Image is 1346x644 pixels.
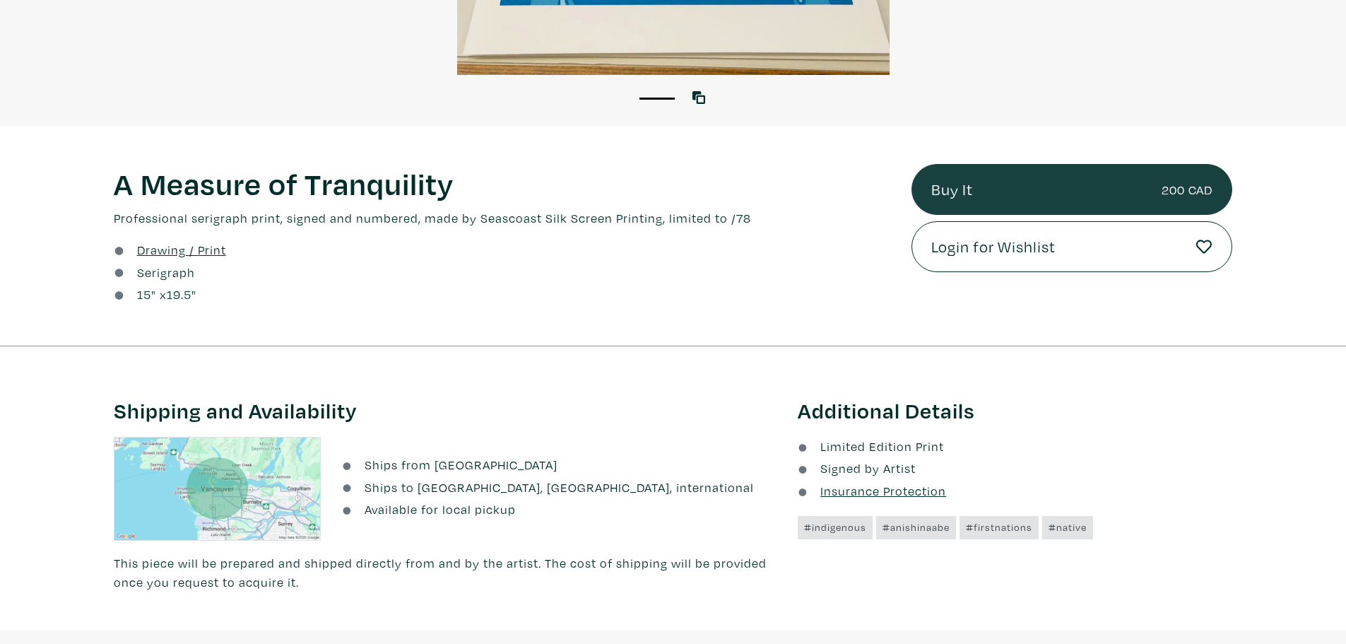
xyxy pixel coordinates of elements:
h3: Shipping and Availability [114,397,777,424]
a: #native [1042,516,1093,539]
li: Ships from [GEOGRAPHIC_DATA] [342,455,777,474]
h3: Additional Details [798,397,1232,424]
a: #firstnations [960,516,1039,539]
li: Limited Edition Print [798,437,1232,456]
img: staticmap [114,437,320,541]
u: Drawing / Print [137,242,226,258]
div: " x " [137,285,196,304]
a: Insurance Protection [798,483,946,499]
h1: A Measure of Tranquility [114,164,890,202]
span: Login for Wishlist [931,235,1056,259]
a: #indigenous [798,516,873,539]
a: Buy It200 CAD [911,164,1232,215]
li: Available for local pickup [342,500,777,519]
a: Serigraph [137,263,195,282]
small: 200 CAD [1162,180,1212,199]
span: 19.5 [167,286,191,303]
button: 1 of 1 [639,98,675,100]
p: This piece will be prepared and shipped directly from and by the artist. The cost of shipping wil... [114,554,777,592]
a: Drawing / Print [137,240,226,259]
span: 15 [137,286,151,303]
li: Ships to [GEOGRAPHIC_DATA], [GEOGRAPHIC_DATA], international [342,478,777,497]
u: Insurance Protection [820,483,946,499]
p: Professional serigraph print, signed and numbered, made by Seascoast Silk Screen Printing, limite... [114,209,890,228]
a: Login for Wishlist [911,221,1232,272]
a: #anishinaabe [876,516,956,539]
li: Signed by Artist [798,459,1232,478]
